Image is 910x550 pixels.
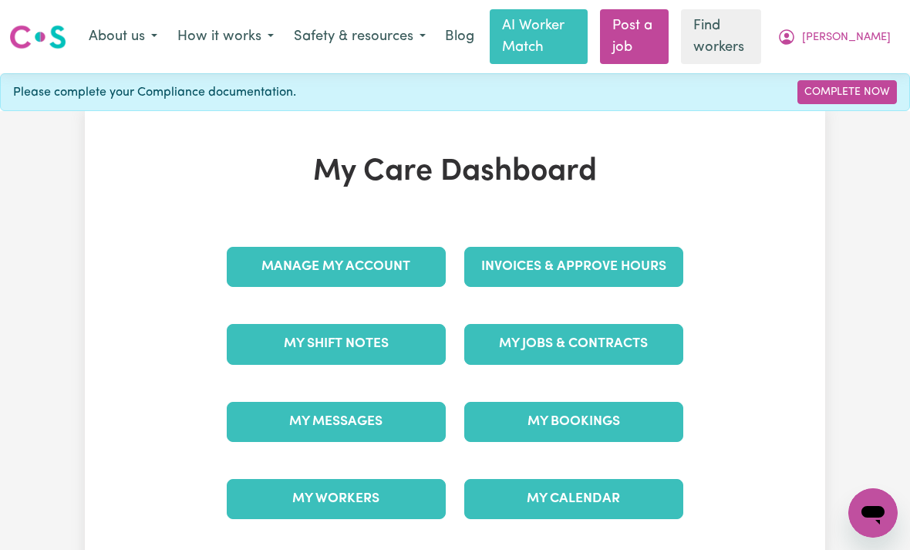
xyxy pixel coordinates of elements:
a: Complete Now [797,80,897,104]
button: Safety & resources [284,21,436,53]
a: My Workers [227,479,446,519]
a: Careseekers logo [9,19,66,55]
img: Careseekers logo [9,23,66,51]
span: Please complete your Compliance documentation. [13,83,296,102]
button: My Account [767,21,901,53]
a: My Messages [227,402,446,442]
button: How it works [167,21,284,53]
h1: My Care Dashboard [217,154,693,191]
a: Manage My Account [227,247,446,287]
a: My Jobs & Contracts [464,324,683,364]
a: My Calendar [464,479,683,519]
iframe: Button to launch messaging window [848,488,898,538]
button: About us [79,21,167,53]
a: My Bookings [464,402,683,442]
a: Find workers [681,9,761,64]
a: My Shift Notes [227,324,446,364]
span: [PERSON_NAME] [802,29,891,46]
a: Post a job [600,9,669,64]
a: Invoices & Approve Hours [464,247,683,287]
a: Blog [436,20,484,54]
a: AI Worker Match [490,9,588,64]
